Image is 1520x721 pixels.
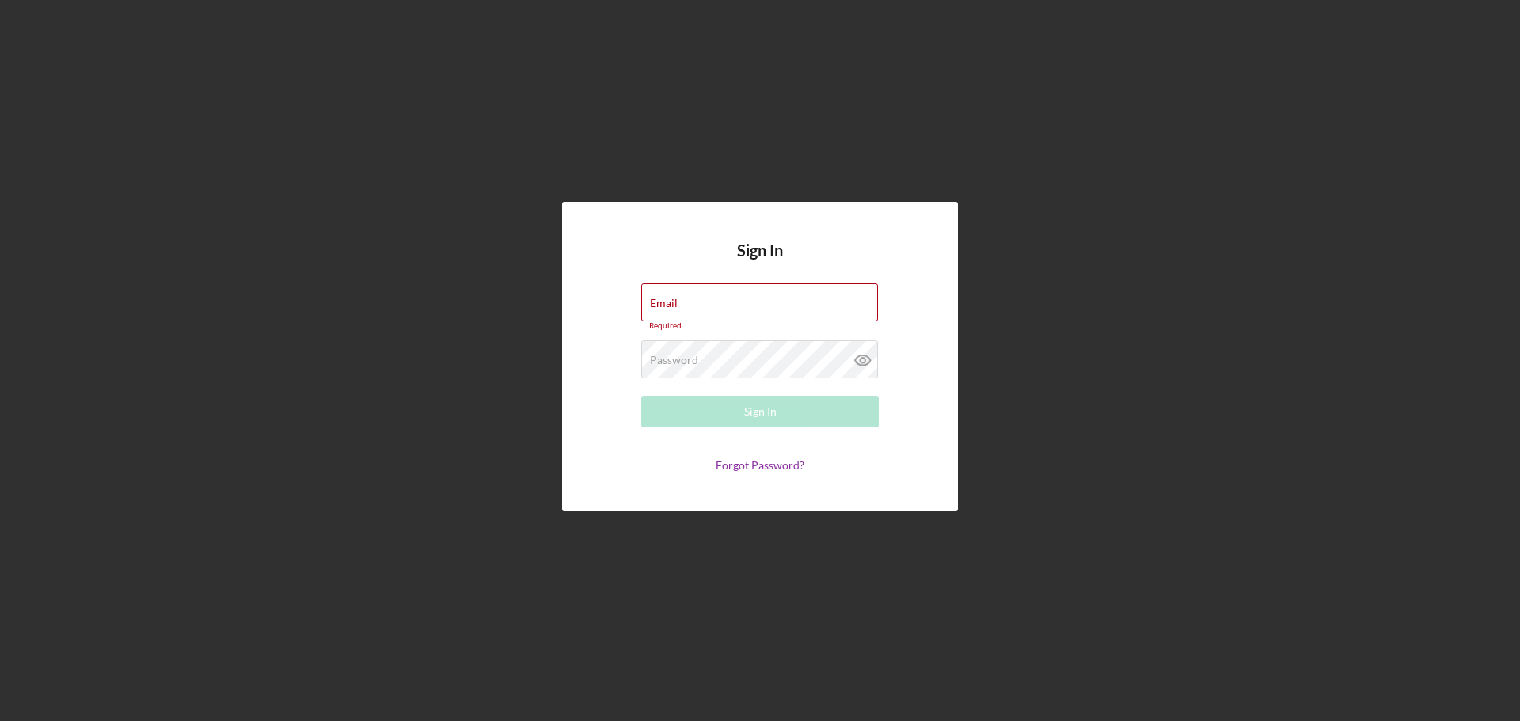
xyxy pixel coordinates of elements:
div: Sign In [744,396,777,427]
a: Forgot Password? [716,458,804,472]
label: Password [650,354,698,366]
h4: Sign In [737,241,783,283]
div: Required [641,321,879,331]
button: Sign In [641,396,879,427]
label: Email [650,297,678,309]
